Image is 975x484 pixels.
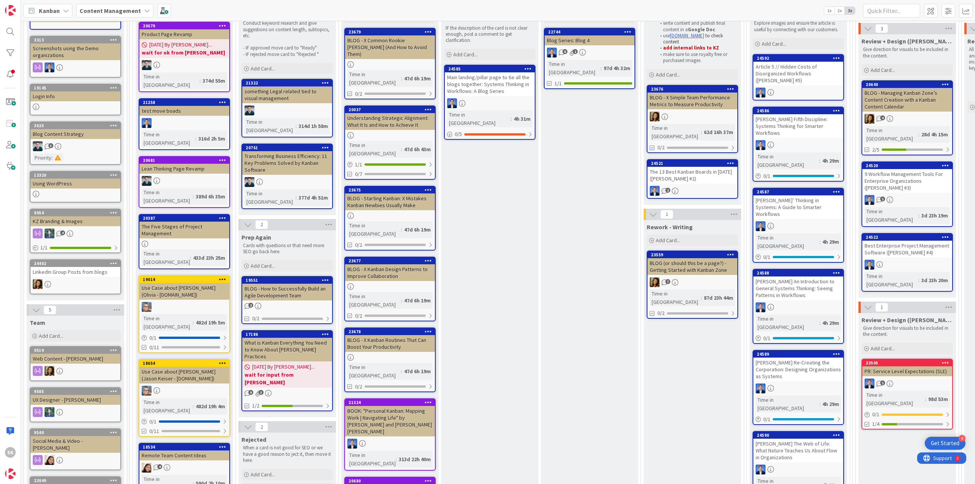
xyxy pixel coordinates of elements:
[753,269,844,344] a: 24588[PERSON_NAME] An Introduction to General Systems Thinking: Seeing Patterns in WorkflowsDPTim...
[60,230,65,235] span: 4
[445,98,535,108] div: DP
[355,170,362,178] span: 0/7
[30,85,120,101] div: 19145Login Info
[647,251,737,258] div: 23559
[139,22,229,39] div: 20679Product Page Revamp
[30,37,120,60] div: 3313Screenshots using the Demo organizations
[30,260,120,267] div: 24402
[139,157,229,174] div: 20681Lean Thinking Page Revamp
[647,251,738,319] a: 23559BLOG (or should this be a page?) - Getting Started with Kanban ZoneCLTime in [GEOGRAPHIC_DAT...
[647,186,737,196] div: DP
[401,145,402,153] span: :
[701,128,702,136] span: :
[455,130,462,138] span: 0 / 5
[444,65,535,140] a: 24585Main landing/pillar page to tie all the blogs together: Systems Thinking in Workflows: A Blo...
[30,121,121,165] a: 3625Blog Content StrategyANPriority:
[345,187,435,193] div: 23675
[139,215,229,238] div: 20387The Five Stages of Project Management
[194,192,227,201] div: 389d 6h 35m
[347,70,401,87] div: Time in [GEOGRAPHIC_DATA]
[756,140,766,150] img: DP
[757,270,843,276] div: 24588
[30,171,121,203] a: 13320Using WordPress
[30,36,121,78] a: 3313Screenshots using the Demo organizationsDP
[39,6,60,15] span: Kanban
[80,7,141,14] b: Content Management
[918,211,919,220] span: :
[651,161,737,166] div: 24521
[139,222,229,238] div: The Five Stages of Project Management
[753,55,843,85] div: 24592Article 5 // Hidden Costs of Disorganized Workflows ([PERSON_NAME] #5)
[347,292,401,309] div: Time in [GEOGRAPHIC_DATA]
[139,98,230,150] a: 21258test move boadsDPTime in [GEOGRAPHIC_DATA]:316d 2h 5m
[245,105,254,115] img: AN
[763,253,770,261] span: 0 / 1
[195,134,197,143] span: :
[753,114,843,138] div: [PERSON_NAME] Fifth Discipline: Systems Thinking for Smarter Workflows
[753,195,843,219] div: [PERSON_NAME]’ Thinking in Systems: A Guide to Smarter Workflows
[345,187,435,210] div: 23675BLOG - Starting Kanban: X Mistakes Kanban Newbies Usually Make
[545,29,635,35] div: 22744
[753,140,843,150] div: DP
[296,193,297,202] span: :
[657,309,665,317] span: 0/2
[139,118,229,128] div: DP
[865,114,874,124] img: CL
[647,159,738,199] a: 24521The 13 Best Kanban Boards in [DATE] ([PERSON_NAME] #2)DP
[344,257,436,321] a: 23677BLOG - X Kanban Design Patterns to Improve CollaborationTime in [GEOGRAPHIC_DATA]:47d 6h 19m0/2
[142,72,200,89] div: Time in [GEOGRAPHIC_DATA]
[656,237,680,244] span: Add Card...
[402,74,433,83] div: 47d 6h 19m
[30,141,120,151] div: AN
[33,141,43,151] img: AN
[345,257,435,281] div: 23677BLOG - X Kanban Design Patterns to Improve Collaboration
[245,189,296,206] div: Time in [GEOGRAPHIC_DATA]
[344,105,436,180] a: 20037Understanding Strategic Alignment: What It Is and How to Achieve ItTime in [GEOGRAPHIC_DATA]...
[345,264,435,281] div: BLOG - X Kanban Design Patterns to Improve Collaboration
[5,5,16,16] img: Visit kanbanzone.com
[445,72,535,96] div: Main landing/pillar page to tie all the blogs together: Systems Thinking in Workflows: A Blog Series
[863,4,920,18] input: Quick Filter...
[242,277,332,300] div: 19551BLOG - How to Successfully Build an Agile Development Team
[865,207,918,224] div: Time in [GEOGRAPHIC_DATA]
[865,260,874,270] img: DP
[756,302,766,312] img: DP
[756,233,819,250] div: Time in [GEOGRAPHIC_DATA]
[650,186,660,196] img: DP
[142,314,193,331] div: Time in [GEOGRAPHIC_DATA]
[139,215,229,222] div: 20387
[445,65,535,96] div: 24585Main landing/pillar page to tie all the blogs together: Systems Thinking in Workflows: A Blo...
[297,122,330,130] div: 314d 1h 58m
[197,134,227,143] div: 316d 2h 5m
[651,86,737,92] div: 23676
[143,23,229,29] div: 20679
[355,90,362,98] span: 0/2
[756,315,819,331] div: Time in [GEOGRAPHIC_DATA]
[650,112,660,121] img: CL
[862,260,952,270] div: DP
[511,115,512,123] span: :
[34,37,120,43] div: 3313
[647,85,738,153] a: 23676BLOG - X Simple Team Performance Metrics to Measure ProductivityCLTime in [GEOGRAPHIC_DATA]:...
[242,177,332,187] div: AN
[647,167,737,184] div: The 13 Best Kanban Boards in [DATE] ([PERSON_NAME] #2)
[753,188,843,195] div: 24587
[862,161,953,227] a: 245209 Workflow Management Tools For Enterprise Organizations ([PERSON_NAME] #3)DPTime in [GEOGRA...
[865,126,918,143] div: Time in [GEOGRAPHIC_DATA]
[200,77,201,85] span: :
[753,188,844,263] a: 24587[PERSON_NAME]’ Thinking in Systems: A Guide to Smarter WorkflowsDPTime in [GEOGRAPHIC_DATA]:...
[296,122,297,130] span: :
[143,100,229,105] div: 21258
[865,272,918,289] div: Time in [GEOGRAPHIC_DATA]
[252,315,259,323] span: 0/2
[918,276,919,284] span: :
[345,35,435,59] div: BLOG - X Common Rookie [PERSON_NAME] (And How to Avoid Them)
[355,312,362,320] span: 0/2
[45,62,54,72] img: DP
[862,195,952,205] div: DP
[30,259,121,294] a: 24402LinkedIn Group Posts from blogsCL
[919,211,950,220] div: 3d 23h 19m
[647,93,737,109] div: BLOG - X Simple Team Performance Metrics to Measure Productivity
[820,157,841,165] div: 4h 29m
[30,43,120,60] div: Screenshots using the Demo organizations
